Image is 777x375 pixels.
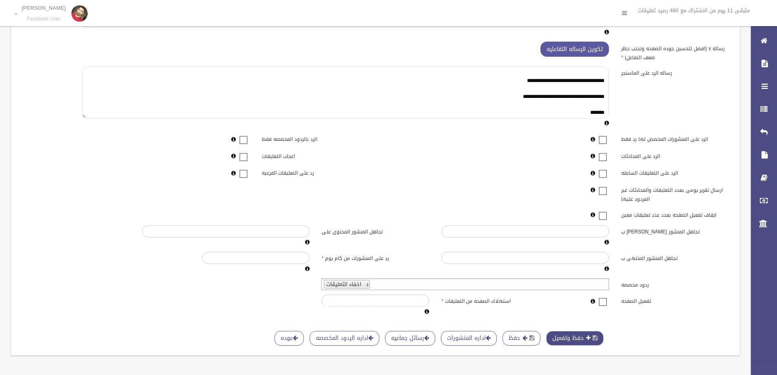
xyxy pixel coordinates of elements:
button: حفظ وتفعيل [546,331,604,346]
span: اخفاء التعليقات [326,279,361,289]
button: حفظ [503,331,540,346]
a: اداره الردود المخصصه [310,331,379,346]
label: الرد على المنشورات المخصص لها رد فقط [615,133,735,144]
p: [PERSON_NAME] [22,5,66,11]
label: ايقاف تفعيل الصفحه بعدد عدد تعليقات معين [615,208,735,220]
label: الرد على المحادثات [615,149,735,161]
label: الرد على التعليقات السابقه [615,166,735,178]
label: ردود مخصصه [615,278,735,290]
label: تفعيل الصفحه [615,295,735,306]
label: تجاهل المنشور المحتوى على [316,225,436,237]
label: تجاهل المنشور [PERSON_NAME] ب [615,225,735,237]
a: اداره المنشورات [441,331,497,346]
label: تجاهل المنشور المنتهى ب [615,252,735,263]
a: عوده [274,331,304,346]
label: رد على المنشورات من كام يوم [316,252,436,263]
label: استهلاك الصفحه من التعليقات [435,295,555,306]
small: Facebook User [22,16,66,22]
label: ارسال تقرير يومى بعدد التعليقات والمحادثات غير المردود عليها [615,183,735,204]
a: رسائل جماعيه [385,331,435,346]
label: رد على التعليقات الفرعيه [256,166,376,178]
label: رساله الرد على الماسنجر [615,67,735,78]
button: تكوين الرساله التفاعليه [540,42,609,57]
label: رساله v (افضل لتحسين جوده الصفحه وتجنب حظر ضعف التفاعل) [615,42,735,62]
label: اعجاب التعليقات [256,149,376,161]
label: الرد بالردود المخصصه فقط [256,133,376,144]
